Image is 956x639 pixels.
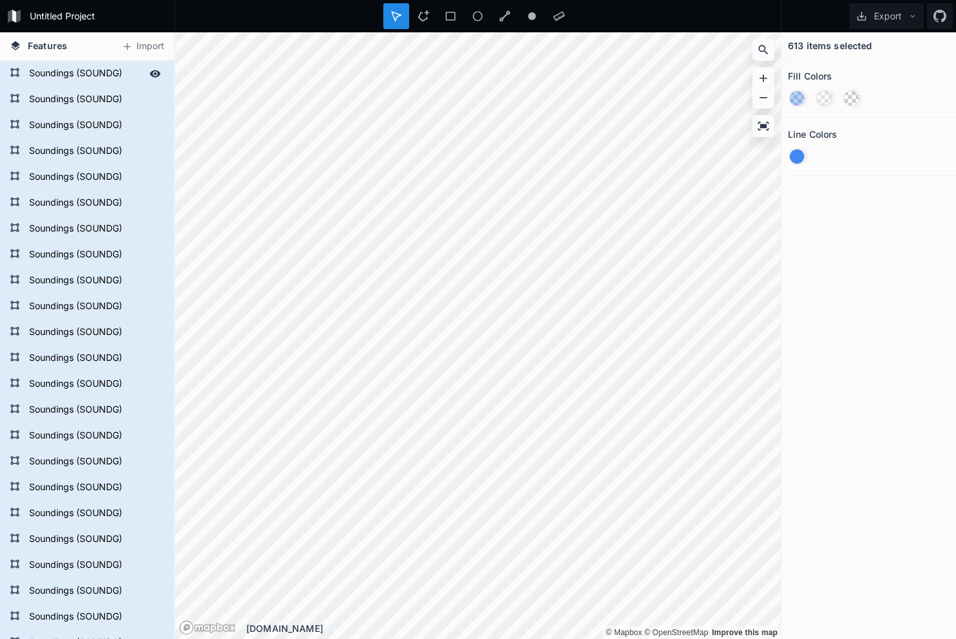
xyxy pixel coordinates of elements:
h4: 613 items selected [788,39,873,52]
div: [DOMAIN_NAME] [246,622,781,635]
a: OpenStreetMap [644,628,708,637]
button: Import [115,36,171,57]
h2: Line Colors [788,124,838,144]
button: Export [849,3,924,29]
a: Mapbox logo [179,620,236,635]
a: Mapbox [606,628,642,637]
span: Features [28,39,67,52]
a: Map feedback [712,628,778,637]
h2: Fill Colors [788,66,833,86]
